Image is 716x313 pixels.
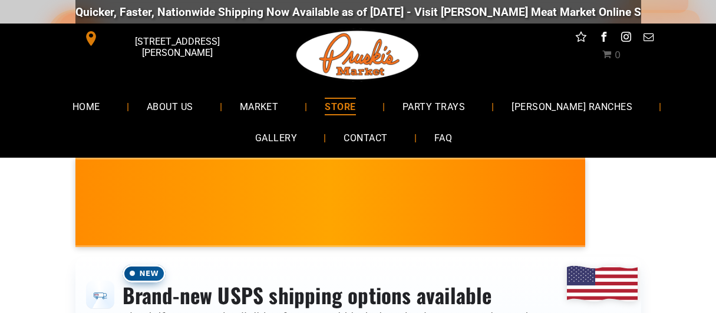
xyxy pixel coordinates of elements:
a: CONTACT [326,122,405,154]
a: Social network [573,29,589,48]
a: [PERSON_NAME] RANCHES [494,91,650,122]
a: PARTY TRAYS [385,91,483,122]
a: ABOUT US [129,91,211,122]
span: New [123,265,166,282]
span: 0 [615,49,621,61]
a: GALLERY [237,122,315,154]
img: Pruski-s+Market+HQ+Logo2-1920w.png [294,24,421,87]
a: STORE [307,91,373,122]
span: [STREET_ADDRESS][PERSON_NAME] [101,30,253,64]
a: MARKET [222,91,296,122]
a: FAQ [417,122,470,154]
a: instagram [618,29,633,48]
a: [STREET_ADDRESS][PERSON_NAME] [75,29,256,48]
a: HOME [55,91,118,122]
a: facebook [596,29,611,48]
a: email [641,29,656,48]
h3: Brand-new USPS shipping options available [123,282,551,308]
